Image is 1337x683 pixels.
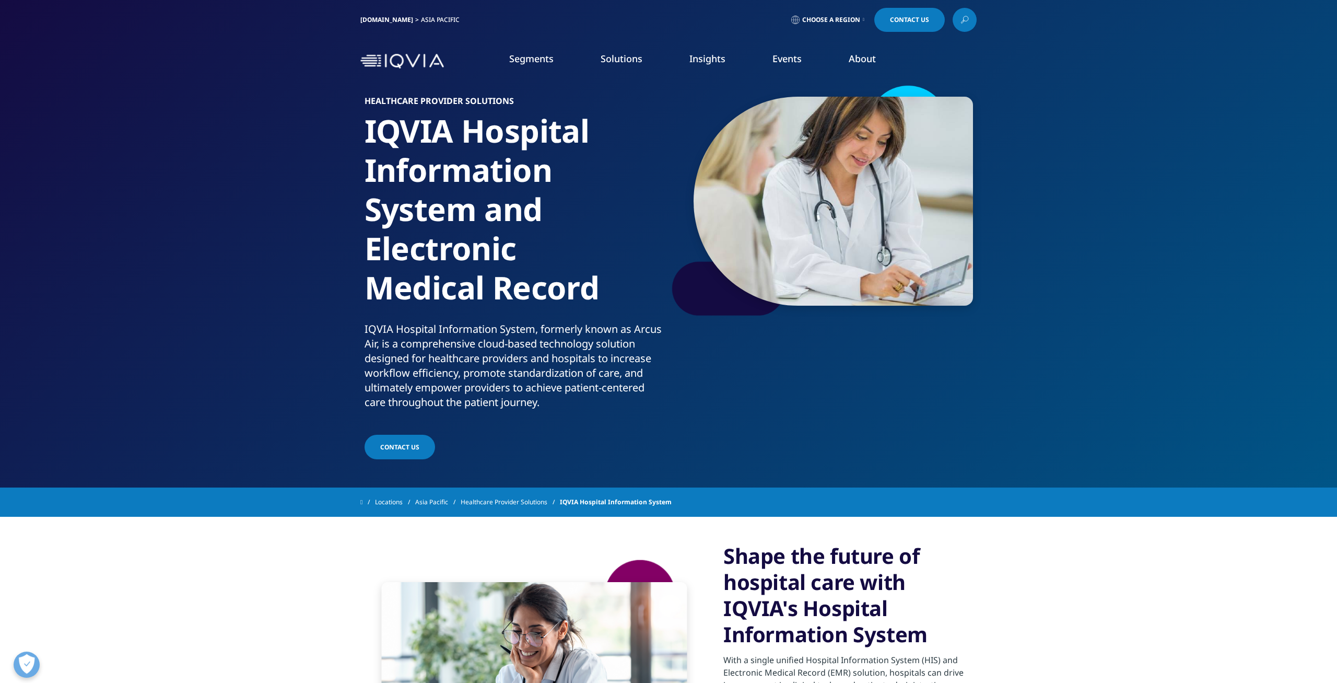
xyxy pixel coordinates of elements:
span: CONTACT US [380,443,419,452]
a: Asia Pacific [415,493,461,512]
a: Healthcare Provider Solutions [461,493,560,512]
a: Segments [509,52,554,65]
div: Asia Pacific [421,16,464,24]
span: Contact Us [890,17,929,23]
img: IQVIA Healthcare Information Technology and Pharma Clinical Research Company [360,54,444,69]
button: Open Preferences [14,652,40,678]
h3: Shape the future of hospital care with IQVIA's Hospital Information System [723,543,977,647]
img: 200_doctor-sharing-information-no-tablet-with-patient.jpg [694,97,973,306]
a: About [849,52,876,65]
a: Contact Us [874,8,945,32]
a: Locations [375,493,415,512]
h1: IQVIA Hospital Information System and Electronic Medical Record [365,111,665,322]
span: IQVIA Hospital Information System [560,493,672,512]
h6: HEALTHCARE PROVIDER SOLUTIONS [365,97,665,111]
a: Events [772,52,802,65]
a: CONTACT US [365,435,435,459]
span: Choose a Region [802,16,860,24]
nav: Primary [448,37,977,86]
a: Solutions [601,52,642,65]
p: IQVIA Hospital Information System, formerly known as Arcus Air, is a comprehensive cloud-based te... [365,322,665,416]
a: Insights [689,52,725,65]
a: [DOMAIN_NAME] [360,15,413,24]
